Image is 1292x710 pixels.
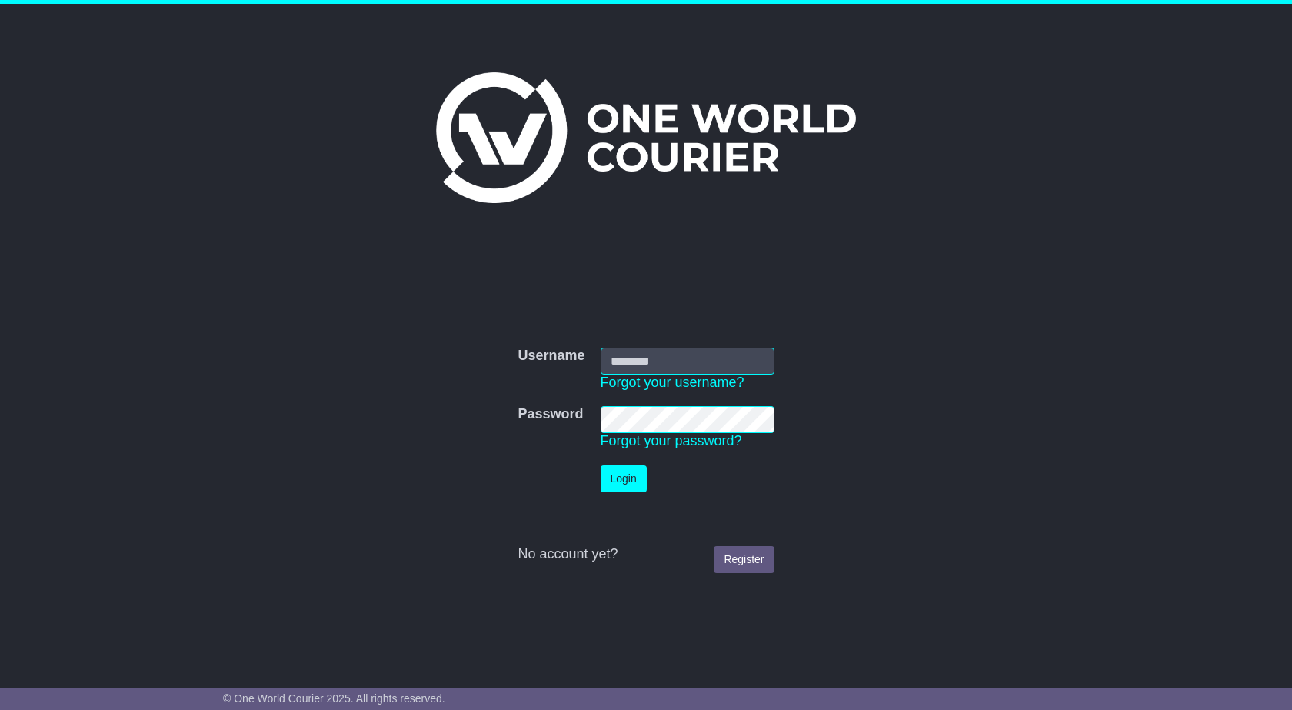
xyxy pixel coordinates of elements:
a: Forgot your password? [601,433,742,448]
img: One World [436,72,856,203]
div: No account yet? [518,546,774,563]
label: Username [518,348,584,365]
button: Login [601,465,647,492]
label: Password [518,406,583,423]
a: Forgot your username? [601,375,744,390]
span: © One World Courier 2025. All rights reserved. [223,692,445,705]
a: Register [714,546,774,573]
